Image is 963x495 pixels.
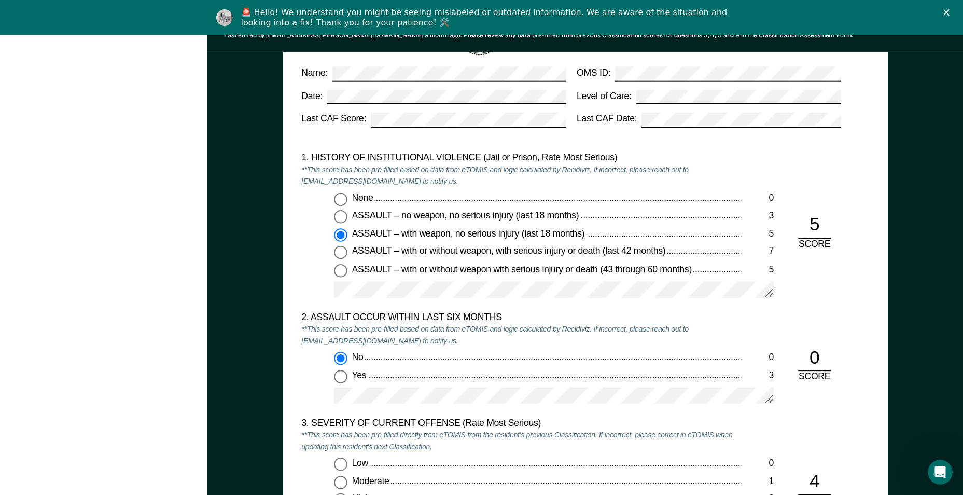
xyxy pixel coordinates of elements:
div: 4 [798,470,831,495]
em: **This score has been pre-filled based on data from eTOMIS and logic calculated by Recidiviz. If ... [301,165,688,186]
div: SCORE [790,371,839,383]
input: Low0 [334,458,347,472]
input: Name: [332,66,566,81]
em: **This score has been pre-filled directly from eTOMIS from the resident's previous Classification... [301,431,732,452]
span: ASSAULT – with or without weapon with serious injury or death (43 through 60 months) [352,264,693,274]
span: ASSAULT – no weapon, no serious injury (last 18 months) [352,210,580,221]
div: 3. SEVERITY OF CURRENT OFFENSE (Rate Most Serious) [301,418,741,430]
img: Profile image for Kim [216,9,233,26]
iframe: Intercom live chat [928,460,953,485]
em: **This score has been pre-filled based on data from eTOMIS and logic calculated by Recidiviz. If ... [301,325,688,346]
input: Date: [327,90,566,105]
span: a month ago [425,32,460,39]
div: 3 [741,370,774,382]
div: Close [943,9,954,16]
input: ASSAULT – with weapon, no serious injury (last 18 months)5 [334,228,347,242]
div: 2. ASSAULT OCCUR WITHIN LAST SIX MONTHS [301,312,741,324]
span: Yes [352,370,368,380]
div: 0 [741,192,774,204]
span: ASSAULT – with weapon, no serious injury (last 18 months) [352,228,586,239]
div: 🚨 Hello! We understand you might be seeing mislabeled or outdated information. We are aware of th... [241,7,731,28]
span: None [352,192,375,203]
div: 1 [741,476,774,488]
div: 5 [798,214,831,239]
span: ASSAULT – with or without weapon, with serious injury or death (last 42 months) [352,246,667,256]
input: Last CAF Date: [641,113,841,128]
input: ASSAULT – with or without weapon, with serious injury or death (last 42 months)7 [334,246,347,259]
div: SCORE [790,239,839,251]
span: No [352,352,365,362]
div: 0 [798,346,831,371]
input: Yes3 [334,370,347,383]
input: Moderate1 [334,476,347,489]
input: ASSAULT – with or without weapon with serious injury or death (43 through 60 months)5 [334,264,347,277]
div: 7 [741,246,774,258]
div: 0 [741,458,774,470]
span: Low [352,458,370,469]
label: Last CAF Date: [577,113,841,128]
input: OMS ID: [615,66,841,81]
label: Level of Care: [577,90,841,105]
label: Date: [301,90,566,105]
div: 5 [741,228,774,240]
div: 3 [741,210,774,222]
input: ASSAULT – no weapon, no serious injury (last 18 months)3 [334,210,347,224]
input: Last CAF Score: [371,113,566,128]
label: Last CAF Score: [301,113,566,128]
label: OMS ID: [577,66,841,81]
label: Name: [301,66,566,81]
input: No0 [334,352,347,365]
input: Level of Care: [636,90,841,105]
div: 1. HISTORY OF INSTITUTIONAL VIOLENCE (Jail or Prison, Rate Most Serious) [301,152,741,164]
div: 5 [741,264,774,276]
span: Moderate [352,476,391,486]
div: 0 [741,352,774,364]
input: None0 [334,192,347,206]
